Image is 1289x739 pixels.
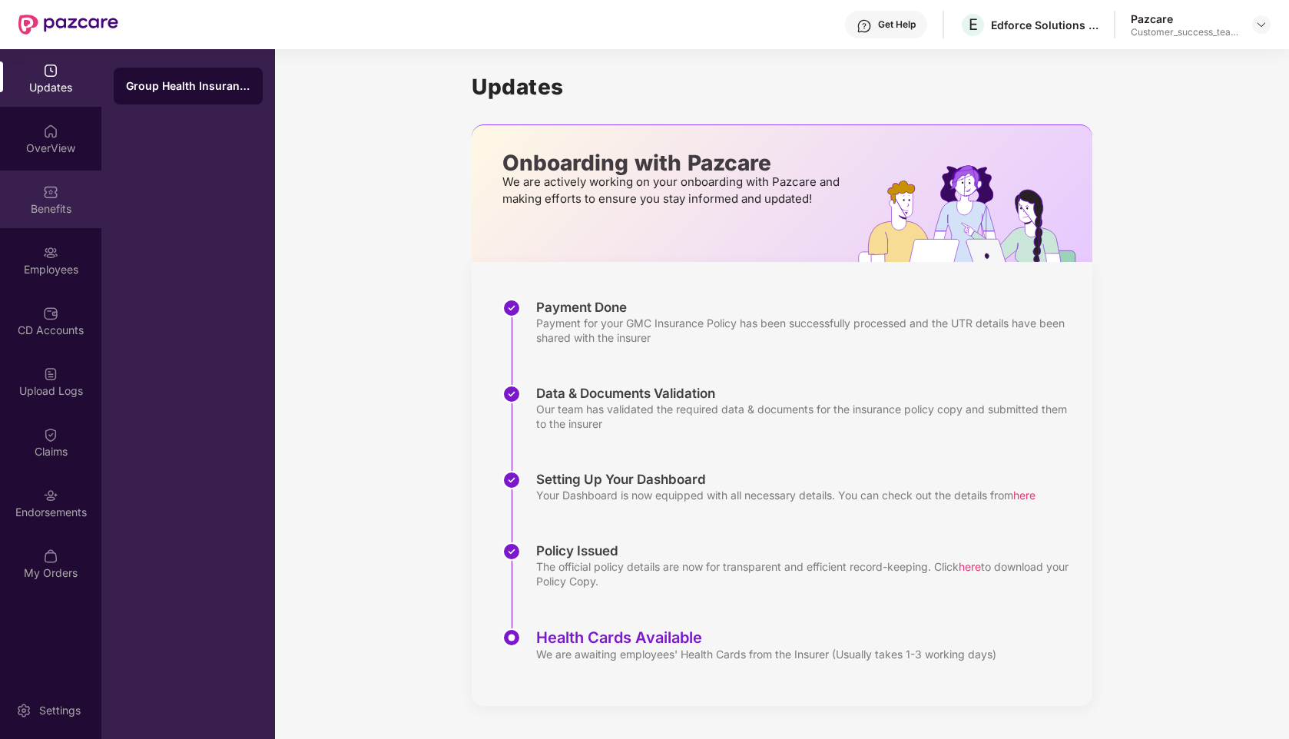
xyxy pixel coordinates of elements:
[959,560,981,573] span: here
[536,628,996,647] div: Health Cards Available
[18,15,118,35] img: New Pazcare Logo
[857,18,872,34] img: svg+xml;base64,PHN2ZyBpZD0iSGVscC0zMngzMiIgeG1sbnM9Imh0dHA6Ly93d3cudzMub3JnLzIwMDAvc3ZnIiB3aWR0aD...
[472,74,1092,100] h1: Updates
[536,316,1077,345] div: Payment for your GMC Insurance Policy has been successfully processed and the UTR details have be...
[502,299,521,317] img: svg+xml;base64,PHN2ZyBpZD0iU3RlcC1Eb25lLTMyeDMyIiB4bWxucz0iaHR0cDovL3d3dy53My5vcmcvMjAwMC9zdmciIH...
[43,245,58,260] img: svg+xml;base64,PHN2ZyBpZD0iRW1wbG95ZWVzIiB4bWxucz0iaHR0cDovL3d3dy53My5vcmcvMjAwMC9zdmciIHdpZHRoPS...
[536,488,1036,502] div: Your Dashboard is now equipped with all necessary details. You can check out the details from
[35,703,85,718] div: Settings
[502,628,521,647] img: svg+xml;base64,PHN2ZyBpZD0iU3RlcC1BY3RpdmUtMzJ4MzIiIHhtbG5zPSJodHRwOi8vd3d3LnczLm9yZy8yMDAwL3N2Zy...
[1131,26,1238,38] div: Customer_success_team_lead
[536,559,1077,588] div: The official policy details are now for transparent and efficient record-keeping. Click to downlo...
[43,63,58,78] img: svg+xml;base64,PHN2ZyBpZD0iVXBkYXRlZCIgeG1sbnM9Imh0dHA6Ly93d3cudzMub3JnLzIwMDAvc3ZnIiB3aWR0aD0iMj...
[536,647,996,661] div: We are awaiting employees' Health Cards from the Insurer (Usually takes 1-3 working days)
[502,156,844,170] p: Onboarding with Pazcare
[16,703,31,718] img: svg+xml;base64,PHN2ZyBpZD0iU2V0dGluZy0yMHgyMCIgeG1sbnM9Imh0dHA6Ly93d3cudzMub3JnLzIwMDAvc3ZnIiB3aW...
[43,488,58,503] img: svg+xml;base64,PHN2ZyBpZD0iRW5kb3JzZW1lbnRzIiB4bWxucz0iaHR0cDovL3d3dy53My5vcmcvMjAwMC9zdmciIHdpZH...
[858,165,1092,262] img: hrOnboarding
[1013,489,1036,502] span: here
[536,471,1036,488] div: Setting Up Your Dashboard
[502,174,844,207] p: We are actively working on your onboarding with Pazcare and making efforts to ensure you stay inf...
[502,385,521,403] img: svg+xml;base64,PHN2ZyBpZD0iU3RlcC1Eb25lLTMyeDMyIiB4bWxucz0iaHR0cDovL3d3dy53My5vcmcvMjAwMC9zdmciIH...
[43,306,58,321] img: svg+xml;base64,PHN2ZyBpZD0iQ0RfQWNjb3VudHMiIGRhdGEtbmFtZT0iQ0QgQWNjb3VudHMiIHhtbG5zPSJodHRwOi8vd3...
[43,366,58,382] img: svg+xml;base64,PHN2ZyBpZD0iVXBsb2FkX0xvZ3MiIGRhdGEtbmFtZT0iVXBsb2FkIExvZ3MiIHhtbG5zPSJodHRwOi8vd3...
[43,427,58,442] img: svg+xml;base64,PHN2ZyBpZD0iQ2xhaW0iIHhtbG5zPSJodHRwOi8vd3d3LnczLm9yZy8yMDAwL3N2ZyIgd2lkdGg9IjIwIi...
[43,184,58,200] img: svg+xml;base64,PHN2ZyBpZD0iQmVuZWZpdHMiIHhtbG5zPSJodHRwOi8vd3d3LnczLm9yZy8yMDAwL3N2ZyIgd2lkdGg9Ij...
[969,15,978,34] span: E
[502,471,521,489] img: svg+xml;base64,PHN2ZyBpZD0iU3RlcC1Eb25lLTMyeDMyIiB4bWxucz0iaHR0cDovL3d3dy53My5vcmcvMjAwMC9zdmciIH...
[536,402,1077,431] div: Our team has validated the required data & documents for the insurance policy copy and submitted ...
[991,18,1098,32] div: Edforce Solutions Private Limited
[1255,18,1267,31] img: svg+xml;base64,PHN2ZyBpZD0iRHJvcGRvd24tMzJ4MzIiIHhtbG5zPSJodHRwOi8vd3d3LnczLm9yZy8yMDAwL3N2ZyIgd2...
[536,385,1077,402] div: Data & Documents Validation
[126,78,250,94] div: Group Health Insurance
[878,18,916,31] div: Get Help
[1131,12,1238,26] div: Pazcare
[43,548,58,564] img: svg+xml;base64,PHN2ZyBpZD0iTXlfT3JkZXJzIiBkYXRhLW5hbWU9Ik15IE9yZGVycyIgeG1sbnM9Imh0dHA6Ly93d3cudz...
[502,542,521,561] img: svg+xml;base64,PHN2ZyBpZD0iU3RlcC1Eb25lLTMyeDMyIiB4bWxucz0iaHR0cDovL3d3dy53My5vcmcvMjAwMC9zdmciIH...
[536,542,1077,559] div: Policy Issued
[536,299,1077,316] div: Payment Done
[43,124,58,139] img: svg+xml;base64,PHN2ZyBpZD0iSG9tZSIgeG1sbnM9Imh0dHA6Ly93d3cudzMub3JnLzIwMDAvc3ZnIiB3aWR0aD0iMjAiIG...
